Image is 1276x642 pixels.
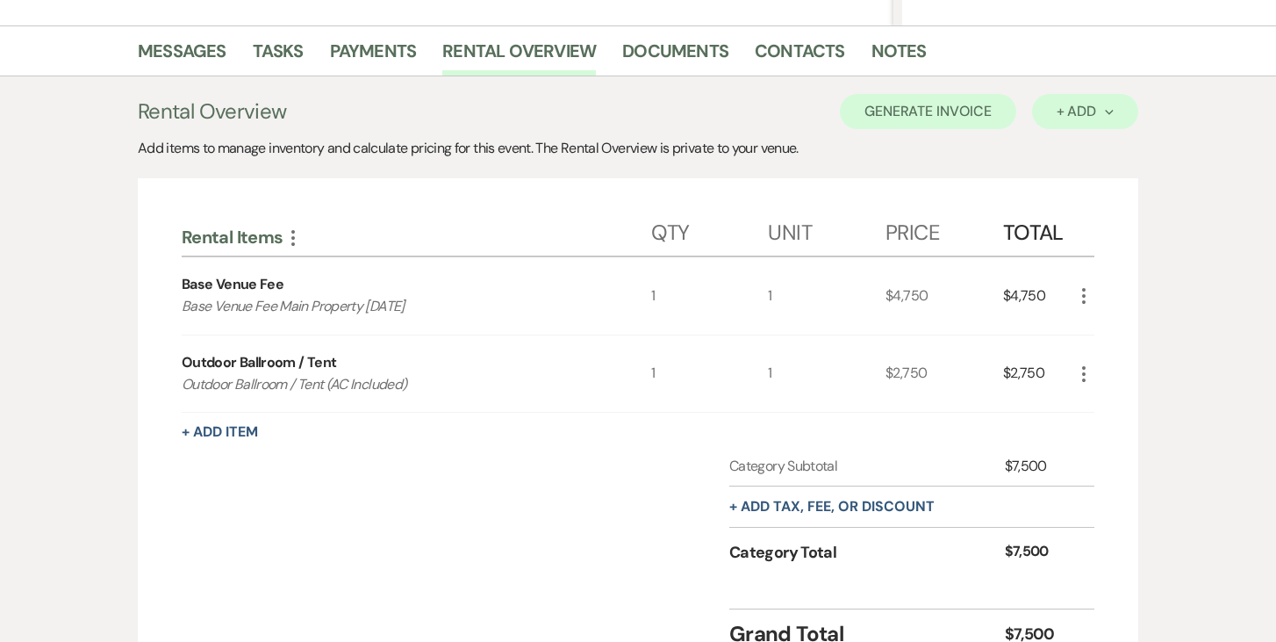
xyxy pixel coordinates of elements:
div: 1 [651,257,769,335]
div: Qty [651,203,769,256]
div: $4,750 [1003,257,1073,335]
div: Unit [768,203,885,256]
button: + Add [1032,94,1138,129]
a: Messages [138,37,226,76]
button: + Add tax, fee, or discount [729,500,935,514]
div: $7,500 [1005,456,1073,477]
div: Add items to manage inventory and calculate pricing for this event. The Rental Overview is privat... [138,138,1138,159]
div: 1 [768,257,885,335]
a: Rental Overview [442,37,596,76]
button: Generate Invoice [840,94,1016,129]
div: $2,750 [885,335,1003,413]
button: + Add Item [182,425,258,439]
a: Tasks [253,37,304,76]
div: 1 [768,335,885,413]
div: Category Subtotal [729,456,1005,477]
div: Price [885,203,1003,256]
div: Total [1003,203,1073,256]
div: 1 [651,335,769,413]
a: Documents [622,37,728,76]
div: $7,500 [1005,541,1073,565]
h3: Rental Overview [138,96,286,127]
div: Base Venue Fee [182,274,283,295]
div: Category Total [729,541,1005,565]
div: Outdoor Ballroom / Tent [182,352,336,373]
div: $2,750 [1003,335,1073,413]
p: Outdoor Ballroom / Tent (AC Included) [182,373,604,396]
div: $4,750 [885,257,1003,335]
a: Notes [871,37,927,76]
div: + Add [1057,105,1114,119]
a: Contacts [755,37,845,76]
a: Payments [330,37,417,76]
div: Rental Items [182,226,651,249]
p: Base Venue Fee Main Property [DATE] [182,295,604,318]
